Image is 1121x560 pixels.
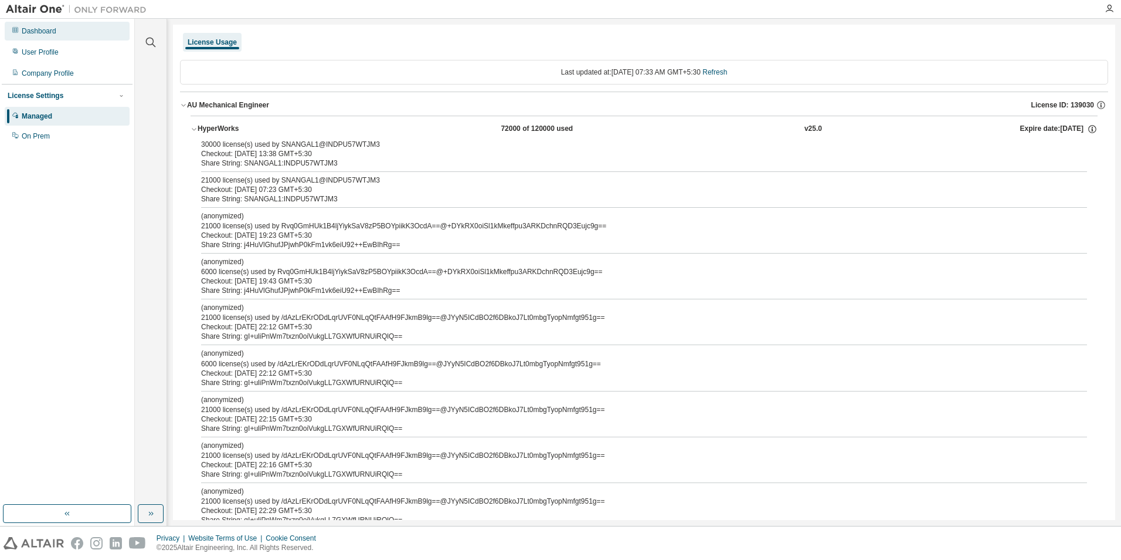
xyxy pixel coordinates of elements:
div: Share String: gI+uliPnWm7txzn0oiVukgLL7GXWfURNUiRQlQ== [201,332,1059,341]
div: Share String: gI+uliPnWm7txzn0oiVukgLL7GXWfURNUiRQlQ== [201,424,1059,433]
div: 21000 license(s) used by /dAzLrEKrODdLqrUVF0NLqQtFAAfH9FJkmB9lg==@JYyN5ICdBO2f6DBkoJ7Lt0mbgTyopNm... [201,395,1059,414]
p: (anonymized) [201,395,1059,405]
div: Website Terms of Use [188,534,266,543]
div: Expire date: [DATE] [1020,124,1097,134]
div: Share String: gI+uliPnWm7txzn0oiVukgLL7GXWfURNUiRQlQ== [201,515,1059,525]
div: Share String: SNANGAL1:INDPU57WTJM3 [201,158,1059,168]
div: AU Mechanical Engineer [187,100,269,110]
div: 72000 of 120000 used [501,124,606,134]
img: youtube.svg [129,537,146,549]
div: Dashboard [22,26,56,36]
div: 21000 license(s) used by /dAzLrEKrODdLqrUVF0NLqQtFAAfH9FJkmB9lg==@JYyN5ICdBO2f6DBkoJ7Lt0mbgTyopNm... [201,441,1059,460]
div: User Profile [22,48,59,57]
p: (anonymized) [201,349,1059,359]
div: Checkout: [DATE] 22:12 GMT+5:30 [201,369,1059,378]
img: instagram.svg [90,537,103,549]
img: Altair One [6,4,152,15]
div: 21000 license(s) used by Rvq0GmHUk1B4ljYiykSaV8zP5BOYpiikK3OcdA==@+DYkRX0oiSl1kMkeffpu3ARKDchnRQD... [201,211,1059,231]
button: AU Mechanical EngineerLicense ID: 139030 [180,92,1108,118]
p: © 2025 Altair Engineering, Inc. All Rights Reserved. [157,543,323,553]
div: Privacy [157,534,188,543]
div: Share String: gI+uliPnWm7txzn0oiVukgLL7GXWfURNUiRQlQ== [201,378,1059,387]
div: License Settings [8,91,63,100]
div: Share String: gI+uliPnWm7txzn0oiVukgLL7GXWfURNUiRQlQ== [201,470,1059,479]
p: (anonymized) [201,441,1059,451]
button: HyperWorks72000 of 120000 usedv25.0Expire date:[DATE] [191,116,1098,142]
div: Cookie Consent [266,534,322,543]
a: Refresh [702,68,727,76]
div: Last updated at: [DATE] 07:33 AM GMT+5:30 [180,60,1108,85]
img: altair_logo.svg [4,537,64,549]
div: Checkout: [DATE] 19:43 GMT+5:30 [201,276,1059,286]
img: facebook.svg [71,537,83,549]
div: 21000 license(s) used by /dAzLrEKrODdLqrUVF0NLqQtFAAfH9FJkmB9lg==@JYyN5ICdBO2f6DBkoJ7Lt0mbgTyopNm... [201,487,1059,506]
p: (anonymized) [201,257,1059,267]
div: Checkout: [DATE] 22:12 GMT+5:30 [201,322,1059,332]
div: On Prem [22,131,50,141]
div: v25.0 [804,124,822,134]
p: (anonymized) [201,487,1059,497]
div: Share String: j4HuVlGhufJPjwhP0kFm1vk6eiU92++EwBIhRg== [201,286,1059,295]
p: (anonymized) [201,211,1059,221]
div: Share String: j4HuVlGhufJPjwhP0kFm1vk6eiU92++EwBIhRg== [201,240,1059,249]
div: Checkout: [DATE] 22:16 GMT+5:30 [201,460,1059,470]
div: Checkout: [DATE] 19:23 GMT+5:30 [201,231,1059,240]
img: linkedin.svg [110,537,122,549]
div: Checkout: [DATE] 07:23 GMT+5:30 [201,185,1059,194]
p: (anonymized) [201,303,1059,313]
div: 21000 license(s) used by /dAzLrEKrODdLqrUVF0NLqQtFAAfH9FJkmB9lg==@JYyN5ICdBO2f6DBkoJ7Lt0mbgTyopNm... [201,303,1059,322]
div: Share String: SNANGAL1:INDPU57WTJM3 [201,194,1059,204]
div: Checkout: [DATE] 22:15 GMT+5:30 [201,414,1059,424]
div: License Usage [188,38,237,47]
div: HyperWorks [198,124,303,134]
div: Checkout: [DATE] 13:38 GMT+5:30 [201,149,1059,158]
span: License ID: 139030 [1031,100,1094,110]
div: Managed [22,112,52,121]
div: 30000 license(s) used by SNANGAL1@INDPU57WTJM3 [201,140,1059,149]
div: Checkout: [DATE] 22:29 GMT+5:30 [201,506,1059,515]
div: 6000 license(s) used by Rvq0GmHUk1B4ljYiykSaV8zP5BOYpiikK3OcdA==@+DYkRX0oiSl1kMkeffpu3ARKDchnRQD3... [201,257,1059,276]
div: 21000 license(s) used by SNANGAL1@INDPU57WTJM3 [201,176,1059,185]
div: 6000 license(s) used by /dAzLrEKrODdLqrUVF0NLqQtFAAfH9FJkmB9lg==@JYyN5ICdBO2f6DBkoJ7Lt0mbgTyopNmf... [201,349,1059,368]
div: Company Profile [22,69,74,78]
